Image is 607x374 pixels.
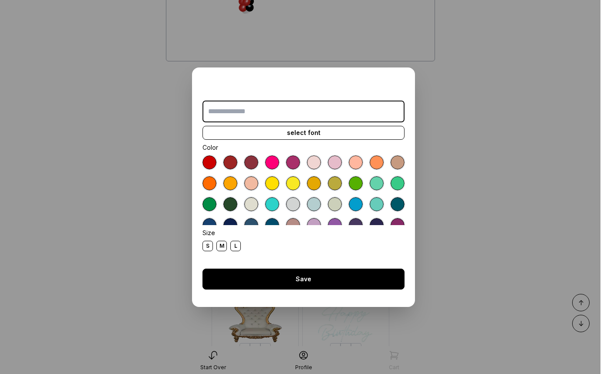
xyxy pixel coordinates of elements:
div: Save [202,269,405,290]
div: Color [202,143,405,152]
div: M [216,241,227,251]
div: L [230,241,241,251]
div: S [202,241,213,251]
div: select font [202,126,405,140]
div: Size [202,229,405,237]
